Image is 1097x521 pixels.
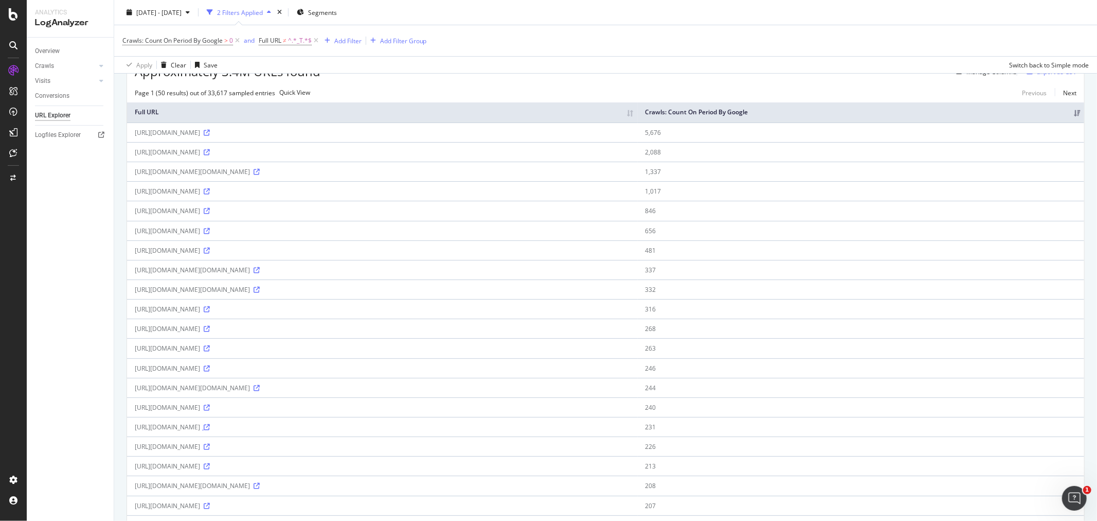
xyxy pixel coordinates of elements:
[638,358,1084,378] td: 246
[380,36,427,45] div: Add Filter Group
[1005,57,1089,73] button: Switch back to Simple mode
[283,36,286,45] span: ≠
[229,33,233,48] span: 0
[638,338,1084,358] td: 263
[279,88,310,97] span: Quick View
[35,46,60,57] div: Overview
[135,246,630,255] div: [URL][DOMAIN_NAME]
[35,130,106,141] a: Logfiles Explorer
[1062,486,1087,511] iframe: Intercom live chat
[275,7,284,18] div: times
[638,181,1084,201] td: 1,017
[35,91,69,101] div: Conversions
[638,456,1084,476] td: 213
[1055,85,1076,100] a: Next
[638,221,1084,240] td: 656
[127,102,638,123] th: Full URL: activate to sort column ascending
[293,4,341,21] button: Segments
[35,61,96,72] a: Crawls
[320,34,362,47] button: Add Filter
[35,110,70,121] div: URL Explorer
[122,57,152,73] button: Apply
[366,34,427,47] button: Add Filter Group
[638,102,1084,123] th: Crawls: Count On Period By Google: activate to sort column ascending
[35,76,50,86] div: Visits
[135,384,630,392] div: [URL][DOMAIN_NAME][DOMAIN_NAME]
[135,501,630,510] div: [URL][DOMAIN_NAME]
[638,299,1084,319] td: 316
[638,162,1084,181] td: 1,337
[135,344,630,353] div: [URL][DOMAIN_NAME]
[1009,60,1089,69] div: Switch back to Simple mode
[638,123,1084,142] td: 5,676
[35,130,81,141] div: Logfiles Explorer
[35,91,106,101] a: Conversions
[135,423,630,431] div: [URL][DOMAIN_NAME]
[638,240,1084,260] td: 481
[638,437,1084,456] td: 226
[135,89,275,97] div: Page 1 (50 results) out of 33,617 sampled entries
[204,60,218,69] div: Save
[638,319,1084,338] td: 268
[122,36,223,45] span: Crawls: Count On Period By Google
[135,324,630,333] div: [URL][DOMAIN_NAME]
[334,36,362,45] div: Add Filter
[135,442,630,451] div: [URL][DOMAIN_NAME]
[244,36,255,45] div: and
[35,17,105,29] div: LogAnalyzer
[35,46,106,57] a: Overview
[35,61,54,72] div: Crawls
[244,36,255,45] button: and
[135,167,630,176] div: [URL][DOMAIN_NAME][DOMAIN_NAME]
[122,4,194,21] button: [DATE] - [DATE]
[157,57,186,73] button: Clear
[135,403,630,412] div: [URL][DOMAIN_NAME]
[217,8,263,16] div: 2 Filters Applied
[638,476,1084,495] td: 208
[136,8,182,16] span: [DATE] - [DATE]
[308,8,337,16] span: Segments
[638,378,1084,397] td: 244
[135,187,630,196] div: [URL][DOMAIN_NAME]
[638,201,1084,220] td: 846
[203,4,275,21] button: 2 Filters Applied
[638,142,1084,162] td: 2,088
[135,227,630,235] div: [URL][DOMAIN_NAME]
[638,496,1084,515] td: 207
[135,266,630,274] div: [URL][DOMAIN_NAME][DOMAIN_NAME]
[135,128,630,137] div: [URL][DOMAIN_NAME]
[35,8,105,17] div: Analytics
[135,481,630,490] div: [URL][DOMAIN_NAME][DOMAIN_NAME]
[135,148,630,157] div: [URL][DOMAIN_NAME]
[638,260,1084,280] td: 337
[171,60,186,69] div: Clear
[136,60,152,69] div: Apply
[259,36,281,45] span: Full URL
[135,206,630,215] div: [URL][DOMAIN_NAME]
[135,305,630,314] div: [URL][DOMAIN_NAME]
[1083,486,1091,494] span: 1
[135,462,630,471] div: [URL][DOMAIN_NAME]
[191,57,218,73] button: Save
[224,36,228,45] span: >
[35,110,106,121] a: URL Explorer
[638,397,1084,417] td: 240
[35,76,96,86] a: Visits
[135,364,630,373] div: [URL][DOMAIN_NAME]
[638,280,1084,299] td: 332
[279,90,310,96] div: neutral label
[135,285,630,294] div: [URL][DOMAIN_NAME][DOMAIN_NAME]
[638,417,1084,437] td: 231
